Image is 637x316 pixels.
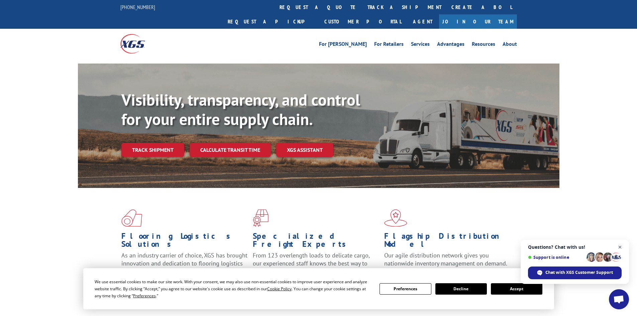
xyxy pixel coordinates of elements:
a: Resources [472,41,495,49]
span: Chat with XGS Customer Support [545,270,613,276]
a: XGS ASSISTANT [276,143,333,157]
a: Customer Portal [319,14,406,29]
a: Advantages [437,41,464,49]
img: xgs-icon-flagship-distribution-model-red [384,209,407,227]
a: Request a pickup [223,14,319,29]
p: From 123 overlength loads to delicate cargo, our experienced staff knows the best way to move you... [253,251,379,281]
h1: Specialized Freight Experts [253,232,379,251]
a: Calculate transit time [190,143,271,157]
span: Cookie Policy [267,286,292,292]
a: [PHONE_NUMBER] [120,4,155,10]
button: Accept [491,283,542,295]
b: Visibility, transparency, and control for your entire supply chain. [121,89,360,129]
span: Questions? Chat with us! [528,244,622,250]
a: Open chat [609,289,629,309]
span: Support is online [528,255,584,260]
a: Services [411,41,430,49]
div: We use essential cookies to make our site work. With your consent, we may also use non-essential ... [95,278,371,299]
img: xgs-icon-focused-on-flooring-red [253,209,269,227]
a: Join Our Team [439,14,517,29]
button: Preferences [380,283,431,295]
span: As an industry carrier of choice, XGS has brought innovation and dedication to flooring logistics... [121,251,247,275]
a: For Retailers [374,41,404,49]
img: xgs-icon-total-supply-chain-intelligence-red [121,209,142,227]
button: Decline [435,283,487,295]
span: Our agile distribution network gives you nationwide inventory management on demand. [384,251,507,267]
h1: Flagship Distribution Model [384,232,511,251]
span: Preferences [133,293,156,299]
a: Track shipment [121,143,184,157]
a: For [PERSON_NAME] [319,41,367,49]
span: Chat with XGS Customer Support [528,267,622,279]
a: About [503,41,517,49]
a: Agent [406,14,439,29]
h1: Flooring Logistics Solutions [121,232,248,251]
div: Cookie Consent Prompt [83,268,554,309]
